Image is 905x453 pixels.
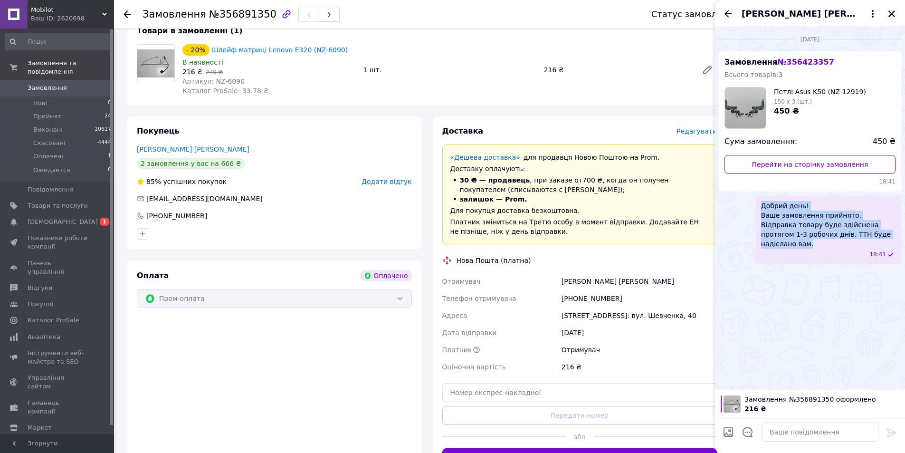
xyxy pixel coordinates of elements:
[33,152,63,161] span: Оплачені
[744,405,766,413] span: 216 ₴
[108,99,111,107] span: 0
[442,363,506,371] span: Оціночна вартість
[108,166,111,174] span: 0
[442,278,481,285] span: Отримувач
[724,395,741,413] img: 1133191510_w100_h100_shlejf-matritsy-lenovo.jpg
[182,68,202,76] span: 216 ₴
[137,177,227,186] div: успішних покупок
[742,8,878,20] button: [PERSON_NAME] [PERSON_NAME]
[676,127,717,135] span: Редагувати
[124,10,131,19] div: Повернутися назад
[145,211,208,221] div: [PHONE_NUMBER]
[137,126,180,135] span: Покупець
[182,77,245,85] span: Артикул: NZ-6090
[28,234,88,251] span: Показники роботи компанії
[450,164,709,173] div: Доставку оплачують:
[886,8,897,19] button: Закрити
[460,195,527,203] span: залишок — Prom.
[450,217,709,236] div: Платник зміниться на Третю особу в момент відправки. Додавайте ЕН не пізніше, ніж у день відправки.
[442,329,497,337] span: Дата відправки
[560,290,719,307] div: [PHONE_NUMBER]
[560,324,719,341] div: [DATE]
[442,126,484,135] span: Доставка
[724,58,834,67] span: Замовлення
[28,185,74,194] span: Повідомлення
[206,69,223,76] span: 270 ₴
[777,58,834,67] span: № 356423357
[797,36,824,44] span: [DATE]
[33,112,63,121] span: Прийняті
[33,125,63,134] span: Виконані
[360,270,411,281] div: Оплачено
[450,206,709,215] div: Для покупця доставка безкоштовна.
[95,125,111,134] span: 10617
[28,59,114,76] span: Замовлення та повідомлення
[211,46,348,54] a: Шлейф матриці Lenovo E320 (NZ-6090)
[450,175,709,194] li: , при заказе от 700 ₴ , когда он получен покупателем (списываются с [PERSON_NAME]);
[742,8,859,20] span: [PERSON_NAME] [PERSON_NAME]
[137,49,174,77] img: Шлейф матриці Lenovo E320 (NZ-6090)
[137,158,245,169] div: 2 замовлення у вас на 666 ₴
[28,284,52,292] span: Відгуки
[761,201,895,249] span: Добрий день! Ваше замовлення прийнято. Відправка товару буде здійснена протягом 1-3 робочих днів....
[33,99,47,107] span: Нові
[28,84,67,92] span: Замовлення
[28,202,88,210] span: Товари та послуги
[182,58,223,66] span: В наявності
[719,34,901,44] div: 09.08.2025
[450,153,709,162] div: для продавця Новою Поштою на Prom.
[146,178,161,185] span: 85%
[137,26,243,35] span: Товари в замовленні (1)
[137,145,249,153] a: [PERSON_NAME] [PERSON_NAME]
[774,106,799,116] span: 450 ₴
[146,195,263,202] span: [EMAIL_ADDRESS][DOMAIN_NAME]
[698,60,717,79] a: Редагувати
[137,271,169,280] span: Оплата
[100,218,109,226] span: 1
[28,316,79,325] span: Каталог ProSale
[182,87,268,95] span: Каталог ProSale: 33.78 ₴
[28,424,52,432] span: Маркет
[28,399,88,416] span: Гаманець компанії
[359,63,540,77] div: 1 шт.
[442,383,717,402] input: Номер експрес-накладної
[98,139,111,147] span: 4444
[105,112,111,121] span: 24
[560,273,719,290] div: [PERSON_NAME] [PERSON_NAME]
[5,33,112,50] input: Пошук
[28,333,60,341] span: Аналітика
[724,178,895,186] span: 18:41 09.08.2025
[33,139,66,147] span: Скасовані
[460,176,530,184] span: 30 ₴ — продавець
[28,300,53,308] span: Покупці
[725,87,766,128] img: 2526922144_w100_h100_petli-asus-k50.jpg
[723,8,734,19] button: Назад
[182,44,210,56] div: - 20%
[28,374,88,391] span: Управління сайтом
[540,63,694,77] div: 216 ₴
[442,312,467,319] span: Адреса
[742,426,754,438] button: Відкрити шаблони відповідей
[724,155,895,174] a: Перейти на сторінку замовлення
[774,98,812,105] span: 150 x 3 (шт.)
[450,154,520,161] a: «Дешева доставка»
[108,152,111,161] span: 1
[724,71,783,78] span: Всього товарів: 3
[209,9,276,20] span: №356891350
[560,307,719,324] div: [STREET_ADDRESS]: вул. Шевченка, 40
[724,136,797,147] span: Сума замовлення:
[143,9,206,20] span: Замовлення
[28,349,88,366] span: Інструменти веб-майстра та SEO
[651,10,739,19] div: Статус замовлення
[362,178,411,185] span: Додати відгук
[566,432,593,442] span: або
[28,218,98,226] span: [DEMOGRAPHIC_DATA]
[31,14,114,23] div: Ваш ID: 2620698
[454,256,533,265] div: Нова Пошта (платна)
[442,295,516,302] span: Телефон отримувача
[31,6,102,14] span: Mobilot
[744,395,899,404] span: Замовлення №356891350 оформлено
[560,341,719,358] div: Отримувач
[869,251,886,259] span: 18:41 09.08.2025
[774,87,866,96] span: Петлі Asus K50 (NZ-12919)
